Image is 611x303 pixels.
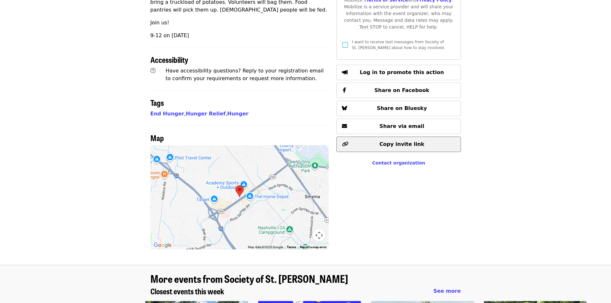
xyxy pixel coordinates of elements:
img: Google [152,241,173,249]
a: End Hunger [150,111,184,117]
span: Have accessibility questions? Reply to your registration email to confirm your requirements or re... [165,68,324,81]
span: , [150,111,186,117]
a: Hunger Relief [186,111,225,117]
a: See more [433,287,461,295]
span: Accessibility [150,54,188,65]
button: Share on Bluesky [336,101,461,116]
button: Map camera controls [313,229,326,242]
i: question-circle icon [150,68,156,74]
span: Tags [150,97,164,108]
p: Join us! [150,19,329,27]
span: Map data ©2025 Google [248,245,283,249]
a: Closest events this week [150,287,224,296]
button: Log in to promote this action [336,65,461,80]
a: Open this area in Google Maps (opens a new window) [152,241,173,249]
span: Map [150,132,164,143]
span: Share on Facebook [374,87,429,93]
span: Copy invite link [379,141,424,147]
a: Hunger [227,111,248,117]
span: More events from Society of St. [PERSON_NAME] [150,271,348,286]
button: Copy invite link [336,137,461,152]
a: Terms (opens in new tab) [287,245,296,249]
a: Contact organization [372,160,425,165]
span: Share on Bluesky [377,105,427,111]
button: Share on Facebook [336,83,461,98]
div: Closest events this week [145,287,466,296]
p: 9-12 on [DATE] [150,32,329,39]
span: See more [433,288,461,294]
span: Share via email [379,123,424,129]
span: I want to receive text messages from Society of St. [PERSON_NAME] about how to stay involved. [352,40,445,50]
a: Report a map error [300,245,327,249]
button: Share via email [336,119,461,134]
span: Closest events this week [150,285,224,297]
span: , [186,111,227,117]
span: Log in to promote this action [360,69,444,75]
